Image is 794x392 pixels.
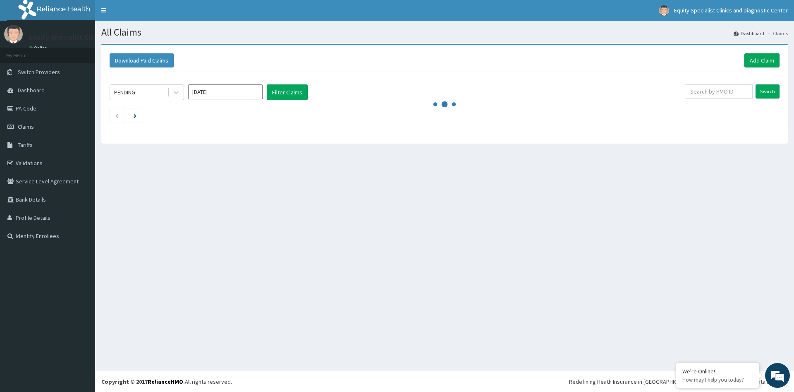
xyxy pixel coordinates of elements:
[101,27,788,38] h1: All Claims
[756,84,780,99] input: Search
[744,53,780,67] a: Add Claim
[95,371,794,392] footer: All rights reserved.
[114,88,135,96] div: PENDING
[18,68,60,76] span: Switch Providers
[4,25,23,43] img: User Image
[682,368,753,375] div: We're Online!
[659,5,669,16] img: User Image
[188,84,263,99] input: Select Month and Year
[18,123,34,130] span: Claims
[267,84,308,100] button: Filter Claims
[765,30,788,37] li: Claims
[685,84,753,99] input: Search by HMO ID
[101,378,185,385] strong: Copyright © 2017 .
[29,45,49,51] a: Online
[29,34,179,41] p: Equity Specialist Clinics and Diagnostic Center
[148,378,183,385] a: RelianceHMO
[674,7,788,14] span: Equity Specialist Clinics and Diagnostic Center
[18,87,45,94] span: Dashboard
[432,92,457,117] svg: audio-loading
[18,141,33,149] span: Tariffs
[110,53,174,67] button: Download Paid Claims
[734,30,764,37] a: Dashboard
[569,378,788,386] div: Redefining Heath Insurance in [GEOGRAPHIC_DATA] using Telemedicine and Data Science!
[682,376,753,383] p: How may I help you today?
[134,112,136,119] a: Next page
[115,112,119,119] a: Previous page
